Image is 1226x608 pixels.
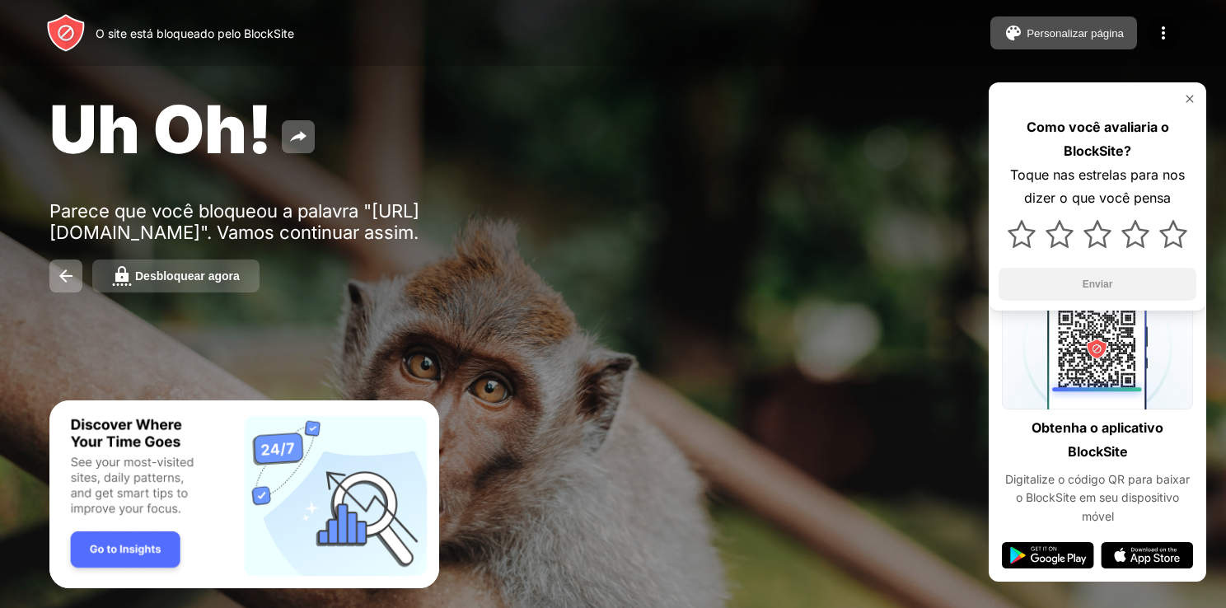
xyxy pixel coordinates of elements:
img: star.svg [1121,220,1149,248]
img: rate-us-close.svg [1183,92,1196,105]
img: app-store.svg [1101,542,1193,568]
div: Como você avaliaria o BlockSite? [999,115,1196,163]
div: Personalizar página [1027,27,1124,40]
button: Enviar [999,268,1196,301]
img: back.svg [56,266,76,286]
img: menu-icon.svg [1153,23,1173,43]
img: password.svg [112,266,132,286]
img: share.svg [288,127,308,147]
span: Uh Oh! [49,89,272,169]
img: header-logo.svg [46,13,86,53]
img: star.svg [1008,220,1036,248]
button: Personalizar página [990,16,1137,49]
div: Toque nas estrelas para nos dizer o que você pensa [999,163,1196,211]
div: Desbloquear agora [135,269,240,283]
button: Desbloquear agora [92,260,260,292]
div: Digitalize o código QR para baixar o BlockSite em seu dispositivo móvel [1002,470,1193,526]
div: O site está bloqueado pelo BlockSite [96,26,294,40]
img: star.svg [1159,220,1187,248]
img: star.svg [1046,220,1074,248]
div: Obtenha o aplicativo BlockSite [1002,416,1193,464]
iframe: Banner [49,400,439,589]
img: pallet.svg [1004,23,1023,43]
div: Parece que você bloqueou a palavra "[URL][DOMAIN_NAME]". Vamos continuar assim. [49,200,559,243]
img: google-play.svg [1002,542,1094,568]
img: star.svg [1083,220,1111,248]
